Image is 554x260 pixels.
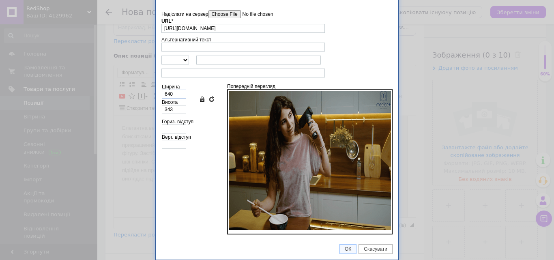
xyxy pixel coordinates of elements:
[162,84,180,90] label: Ширина
[161,8,393,239] div: Інформація про зображення
[359,246,392,252] span: Скасувати
[359,244,393,254] a: Скасувати
[31,100,116,109] li: Сила нажатия: 0 – 5.1 kg/cm.
[162,99,178,105] label: Висота
[31,84,116,101] li: Массажный пистолет имеет 5 скоростей.
[161,37,211,43] label: Альтернативний текст
[161,11,208,17] span: Надіслати на сервер
[227,84,392,234] div: Попередній перегляд
[161,10,301,18] label: Надіслати на сервер
[208,96,215,102] a: Очистити поля розмірів
[339,244,356,254] a: ОК
[199,96,205,102] a: Зберегти пропорції
[8,8,138,17] body: Редактор, A2E7FCD6-3E65-4671-9700-3623A0DDF633
[161,18,173,24] label: URL
[208,10,301,18] input: Надіслати на сервер
[340,246,356,252] span: ОК
[162,119,193,125] label: Гориз. відступ
[31,67,116,84] li: Официальная гарантия 12 месяцев
[162,134,191,140] label: Верт. відступ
